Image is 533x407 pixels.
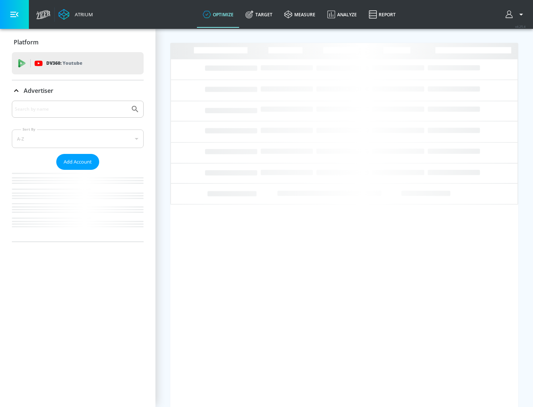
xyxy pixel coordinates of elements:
a: measure [278,1,321,28]
p: Platform [14,38,38,46]
button: Add Account [56,154,99,170]
div: Platform [12,32,144,53]
input: Search by name [15,104,127,114]
span: v 4.25.4 [515,24,526,28]
label: Sort By [21,127,37,132]
nav: list of Advertiser [12,170,144,242]
a: Target [239,1,278,28]
a: Analyze [321,1,363,28]
div: DV360: Youtube [12,52,144,74]
div: A-Z [12,129,144,148]
p: Youtube [63,59,82,67]
a: Atrium [58,9,93,20]
p: DV360: [46,59,82,67]
p: Advertiser [24,87,53,95]
div: Advertiser [12,101,144,242]
span: Add Account [64,158,92,166]
a: optimize [197,1,239,28]
div: Atrium [72,11,93,18]
a: Report [363,1,402,28]
div: Advertiser [12,80,144,101]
